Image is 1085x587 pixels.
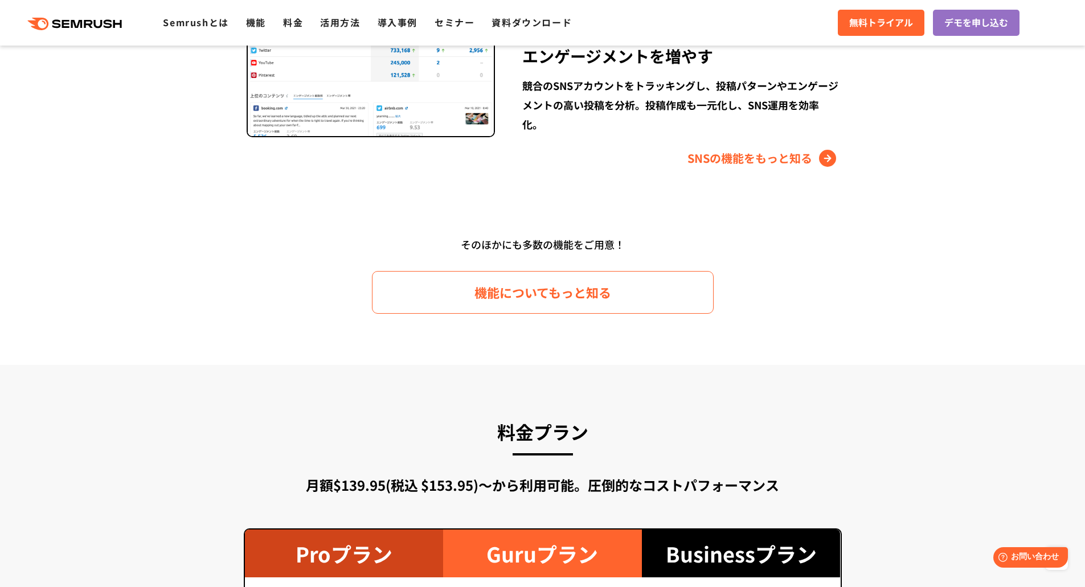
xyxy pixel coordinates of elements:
[163,15,228,29] a: Semrushとは
[443,529,642,577] div: Guruプラン
[849,15,913,30] span: 無料トライアル
[372,271,714,314] a: 機能についてもっと知る
[378,15,417,29] a: 導入事例
[522,76,838,134] div: 競合のSNSアカウントをトラッキングし、投稿パターンやエンゲージメントの高い投稿を分析。投稿作成も一元化し、SNS運用を効率化。
[245,529,444,577] div: Proプラン
[687,149,839,167] a: SNSの機能をもっと知る
[246,15,266,29] a: 機能
[984,543,1072,574] iframe: Help widget launcher
[283,15,303,29] a: 料金
[244,416,842,447] h3: 料金プラン
[492,15,572,29] a: 資料ダウンロード
[933,10,1020,36] a: デモを申し込む
[838,10,924,36] a: 無料トライアル
[435,15,474,29] a: セミナー
[215,234,870,255] div: そのほかにも多数の機能をご用意！
[474,282,611,302] span: 機能についてもっと知る
[944,15,1008,30] span: デモを申し込む
[244,475,842,495] div: 月額$139.95(税込 $153.95)〜から利用可能。圧倒的なコストパフォーマンス
[642,529,841,577] div: Businessプラン
[320,15,360,29] a: 活用方法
